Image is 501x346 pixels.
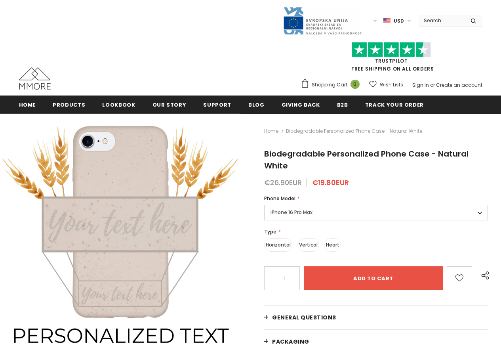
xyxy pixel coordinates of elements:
a: Home [264,126,278,136]
span: Giving back [282,101,320,109]
label: iPhone 16 Pro Max [264,205,488,220]
span: FREE SHIPPING ON ALL ORDERS [301,46,482,72]
span: Track your order [365,101,424,109]
a: support [203,96,231,113]
a: Trustpilot [375,57,408,64]
a: Javni Razpis [283,17,362,24]
span: Biodegradable Personalized Phone Case - Natural White [264,148,469,171]
span: General Questions [272,314,336,321]
a: Create an account [436,82,482,88]
a: B2B [337,96,348,113]
a: Wish Lists [369,78,403,92]
a: General Questions [264,306,488,329]
img: USD [383,17,391,24]
a: Track your order [365,96,424,113]
label: Vertical [297,238,319,252]
input: Search Site [419,15,465,26]
span: support [203,101,231,109]
span: PACKAGING [272,338,309,346]
span: 0 [351,80,360,89]
span: Lookbook [102,101,135,109]
a: Products [53,96,85,113]
a: Lookbook [102,96,135,113]
span: B2B [337,101,348,109]
span: Products [53,101,85,109]
span: Our Story [152,101,187,109]
span: Phone Model [264,195,295,202]
input: Add to cart [304,266,443,290]
span: Biodegradable Personalized Phone Case - Natural White [286,126,422,136]
img: Trust Pilot Stars [352,42,431,57]
a: Sign In [412,82,429,88]
span: €26.90EUR [264,178,302,187]
span: or [430,82,435,88]
span: €19.80EUR [312,178,349,187]
a: Shopping Cart 0 [301,79,364,91]
span: Type [264,228,276,235]
a: Home [19,96,36,113]
a: Our Story [152,96,187,113]
img: Javni Razpis [283,6,362,35]
span: Shopping Cart [312,81,347,89]
span: Blog [248,101,265,109]
label: Heart [324,238,341,252]
label: Horizontal [264,238,292,252]
span: Home [19,101,36,109]
a: Giving back [282,96,320,113]
a: Blog [248,96,265,113]
span: Wish Lists [380,81,403,89]
img: MMORE Cases [19,67,51,90]
span: USD [394,17,404,25]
